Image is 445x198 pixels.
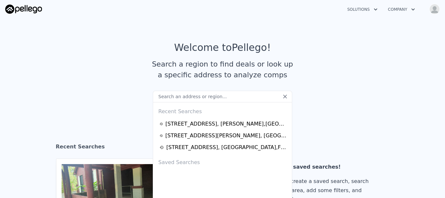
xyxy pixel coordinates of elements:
div: [STREET_ADDRESS] , [GEOGRAPHIC_DATA] , FL 32211 [166,144,288,151]
button: Company [383,4,420,15]
div: Saved Searches [156,153,289,169]
img: avatar [429,4,440,14]
div: Welcome to Pellego ! [174,42,271,53]
a: [STREET_ADDRESS][PERSON_NAME], [GEOGRAPHIC_DATA],FL 32218 [160,132,287,140]
div: [STREET_ADDRESS][PERSON_NAME] , [GEOGRAPHIC_DATA] , FL 32218 [165,132,287,140]
button: Solutions [342,4,383,15]
input: Search an address or region... [153,91,292,102]
a: [STREET_ADDRESS], [PERSON_NAME],[GEOGRAPHIC_DATA] 75860 [160,120,287,128]
div: Recent Searches [56,138,389,159]
div: [STREET_ADDRESS] , [PERSON_NAME] , [GEOGRAPHIC_DATA] 75860 [165,120,287,128]
div: No saved searches! [283,162,377,172]
a: [STREET_ADDRESS], [GEOGRAPHIC_DATA],FL 32211 [160,144,287,151]
div: Search a region to find deals or look up a specific address to analyze comps [150,59,295,80]
div: Recent Searches [156,102,289,118]
img: Pellego [5,5,42,14]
